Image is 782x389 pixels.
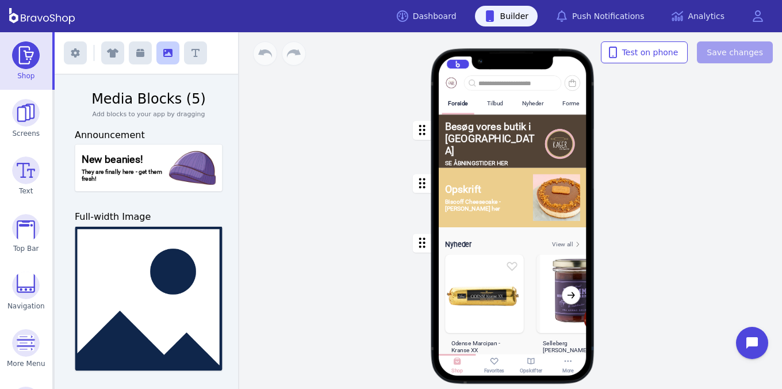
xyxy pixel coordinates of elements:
[487,100,503,106] div: Tilbud
[451,368,463,373] div: Shop
[13,244,39,253] span: Top Bar
[601,41,688,63] button: Test on phone
[9,8,75,24] img: BravoShop
[484,368,505,373] div: Favorites
[662,6,734,26] a: Analytics
[448,100,468,106] div: Forside
[547,6,653,26] a: Push Notifications
[439,168,586,228] button: OpskriftBiscoff Cheesecake - [PERSON_NAME] her
[7,359,45,368] span: More Menu
[75,89,223,109] h2: Media Blocks (5)
[697,41,773,63] button: Save changes
[13,129,40,138] span: Screens
[611,47,678,58] span: Test on phone
[17,71,34,81] span: Shop
[75,128,223,142] h3: Announcement
[475,6,538,26] a: Builder
[520,368,542,373] div: Opskrifter
[707,47,763,58] span: Save changes
[439,115,586,173] button: Besøg vores butik i [GEOGRAPHIC_DATA]SE ÅBNINGSTIDER HER
[19,186,33,196] span: Text
[75,109,223,119] div: Add blocks to your app by dragging
[75,210,223,224] h3: Full-width Image
[75,144,222,191] button: New beanies!They are finally here - get them fresh!
[7,302,45,311] span: Navigation
[388,6,466,26] a: Dashboard
[562,100,579,106] div: Forme
[522,100,544,106] div: Nyheder
[562,368,574,373] div: More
